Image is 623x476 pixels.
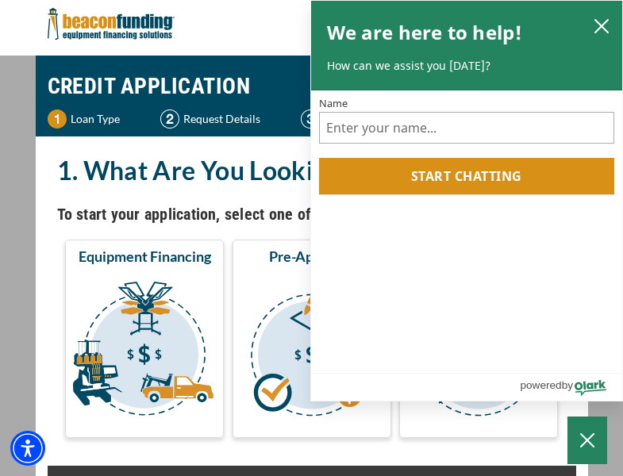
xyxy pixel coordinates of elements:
[269,247,354,266] span: Pre-Approval
[233,240,391,438] button: Pre-Approval
[10,431,45,466] div: Accessibility Menu
[520,375,561,395] span: powered
[327,58,607,74] p: How can we assist you [DATE]?
[520,374,622,401] a: Powered by Olark
[319,158,615,194] button: Start chatting
[327,17,523,48] h2: We are here to help!
[48,109,67,129] img: Step 1
[68,272,221,431] img: Equipment Financing
[57,201,567,228] h4: To start your application, select one of the three options below.
[319,98,615,109] label: Name
[79,247,211,266] span: Equipment Financing
[562,375,573,395] span: by
[65,240,224,438] button: Equipment Financing
[160,109,179,129] img: Step 2
[319,112,615,144] input: Name
[589,14,614,36] button: close chatbox
[57,152,567,189] h2: 1. What Are You Looking For?
[71,109,120,129] p: Loan Type
[48,63,576,109] h1: CREDIT APPLICATION
[301,109,320,129] img: Step 3
[236,272,388,431] img: Pre-Approval
[183,109,260,129] p: Request Details
[567,416,607,464] button: Close Chatbox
